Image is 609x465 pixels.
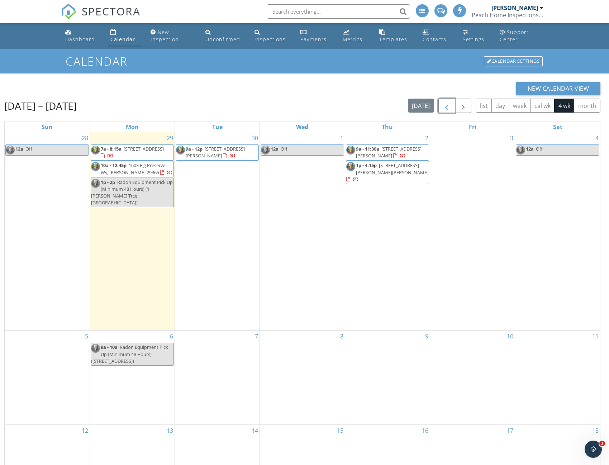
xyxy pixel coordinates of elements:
[295,122,310,132] a: Wednesday
[336,425,345,436] a: Go to October 15, 2025
[101,344,118,350] span: 9a - 10a
[91,344,100,353] img: travis.jpg
[526,146,534,152] span: 12a
[423,36,446,43] div: Contacts
[261,146,270,155] img: travis.jpg
[491,4,538,11] div: [PERSON_NAME]
[250,132,260,144] a: Go to September 30, 2025
[536,146,543,152] span: Off
[376,26,414,46] a: Templates
[124,146,164,152] span: [STREET_ADDRESS]
[203,26,246,46] a: Unconfirmed
[346,146,355,155] img: travis.jpg
[82,4,141,19] span: SPECTORA
[205,36,240,43] div: Unconfirmed
[430,331,515,424] td: Go to October 10, 2025
[175,132,260,331] td: Go to September 30, 2025
[165,425,175,436] a: Go to October 13, 2025
[61,10,141,25] a: SPECTORA
[186,146,245,159] a: 9a - 12p [STREET_ADDRESS][PERSON_NAME]
[168,331,175,342] a: Go to October 6, 2025
[84,331,90,342] a: Go to October 5, 2025
[483,56,543,67] a: Calendar Settings
[379,36,407,43] div: Templates
[300,36,327,43] div: Payments
[101,162,165,175] span: 1603 Fig Preserve Wy, [PERSON_NAME] 29365
[254,36,286,43] div: Inspections
[356,146,422,159] span: [STREET_ADDRESS][PERSON_NAME]
[151,29,179,43] div: New Inspection
[497,26,547,46] a: Support Center
[91,179,173,206] span: Radon Equipment Pick Up (Minimum 48 Hours) (1 [PERSON_NAME] Trce, [GEOGRAPHIC_DATA])
[500,29,529,43] div: Support Center
[552,122,564,132] a: Saturday
[4,99,77,113] h2: [DATE] – [DATE]
[599,441,605,446] span: 1
[356,146,422,159] a: 9a - 11:30a [STREET_ADDRESS][PERSON_NAME]
[25,146,32,152] span: Off
[90,331,175,424] td: Go to October 6, 2025
[176,146,185,155] img: travis.jpg
[260,331,345,424] td: Go to October 8, 2025
[186,146,245,159] span: [STREET_ADDRESS][PERSON_NAME]
[484,56,543,66] div: Calendar Settings
[339,132,345,144] a: Go to October 1, 2025
[124,122,140,132] a: Monday
[515,331,600,424] td: Go to October 11, 2025
[515,132,600,331] td: Go to October 4, 2025
[340,26,371,46] a: Metrics
[516,146,525,155] img: travis.jpg
[6,146,15,155] img: travis.jpg
[91,144,174,161] a: 7a - 8:15a [STREET_ADDRESS]
[346,162,428,182] a: 1p - 4:15p [STREET_ADDRESS][PERSON_NAME][PERSON_NAME]
[505,331,515,342] a: Go to October 10, 2025
[491,99,509,113] button: day
[252,26,292,46] a: Inspections
[591,331,600,342] a: Go to October 11, 2025
[281,146,287,152] span: Off
[65,36,95,43] div: Dashboard
[408,99,434,113] button: [DATE]
[424,331,430,342] a: Go to October 9, 2025
[271,146,279,152] span: 12a
[424,132,430,144] a: Go to October 2, 2025
[253,331,260,342] a: Go to October 7, 2025
[509,99,531,113] button: week
[186,146,203,152] span: 9a - 12p
[66,55,544,67] h1: Calendar
[420,26,454,46] a: Contacts
[267,4,410,19] input: Search everything...
[345,331,430,424] td: Go to October 9, 2025
[211,122,224,132] a: Tuesday
[90,132,175,331] td: Go to September 29, 2025
[91,162,100,171] img: travis.jpg
[438,99,455,113] button: Previous
[463,36,484,43] div: Settings
[516,82,601,95] button: New Calendar View
[260,132,345,331] td: Go to October 1, 2025
[175,331,260,424] td: Go to October 7, 2025
[108,26,142,46] a: Calendar
[509,132,515,144] a: Go to October 3, 2025
[80,425,90,436] a: Go to October 12, 2025
[356,162,377,169] span: 1p - 4:15p
[101,146,164,159] a: 7a - 8:15a [STREET_ADDRESS]
[298,26,334,46] a: Payments
[15,146,23,152] span: 12a
[574,99,600,113] button: month
[5,331,90,424] td: Go to October 5, 2025
[148,26,197,46] a: New Inspection
[91,161,174,177] a: 10a - 12:45p 1603 Fig Preserve Wy, [PERSON_NAME] 29365
[346,144,429,161] a: 9a - 11:30a [STREET_ADDRESS][PERSON_NAME]
[476,99,492,113] button: list
[591,425,600,436] a: Go to October 18, 2025
[346,161,429,184] a: 1p - 4:15p [STREET_ADDRESS][PERSON_NAME][PERSON_NAME]
[430,132,515,331] td: Go to October 3, 2025
[62,26,102,46] a: Dashboard
[91,179,100,188] img: travis.jpg
[101,162,127,169] span: 10a - 12:45p
[61,4,77,19] img: The Best Home Inspection Software - Spectora
[91,146,100,155] img: travis.jpg
[420,425,430,436] a: Go to October 16, 2025
[165,132,175,144] a: Go to September 29, 2025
